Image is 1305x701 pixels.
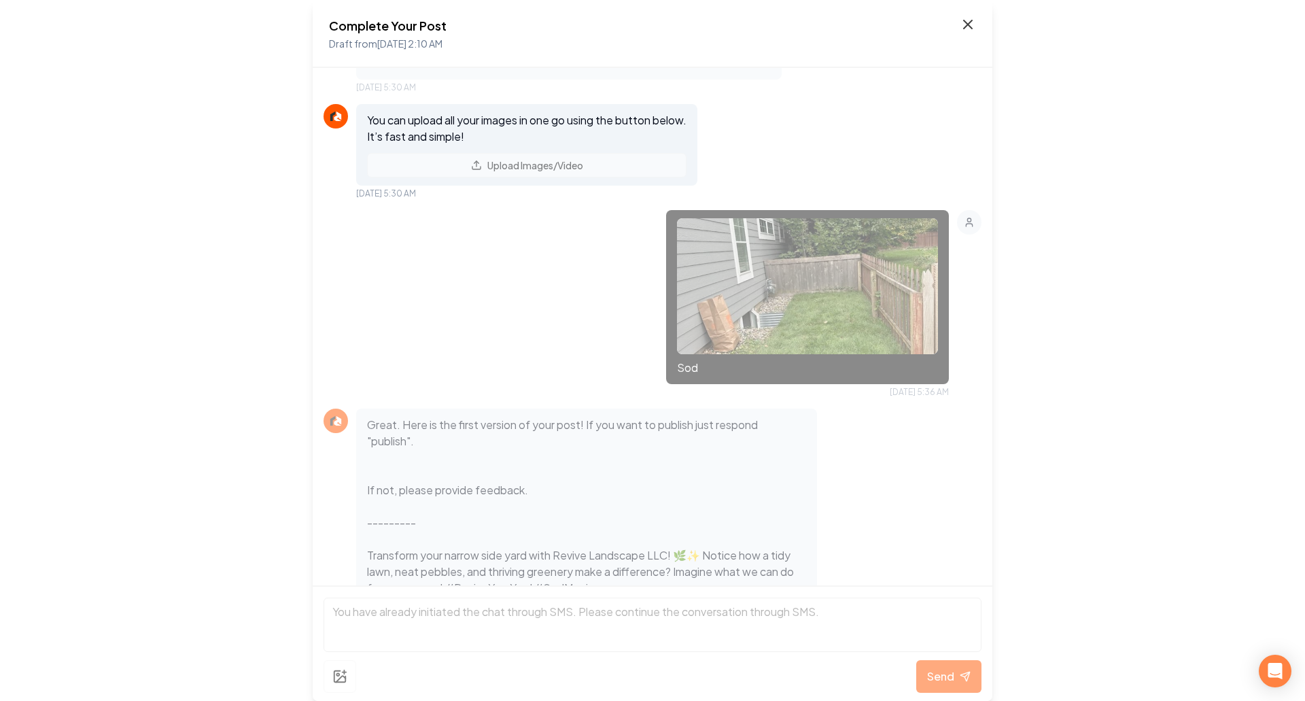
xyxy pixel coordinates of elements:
h2: Complete Your Post [329,16,447,35]
span: [DATE] 5:30 AM [356,82,416,93]
span: [DATE] 5:36 AM [890,387,949,398]
p: Great. Here is the first version of your post! If you want to publish just respond "publish". If ... [367,417,806,596]
span: [DATE] 5:30 AM [356,188,416,199]
img: Rebolt Logo [328,413,344,429]
p: Sod [677,360,938,376]
img: Rebolt Logo [328,108,344,124]
p: You can upload all your images in one go using the button below. It’s fast and simple! [367,112,686,145]
div: Open Intercom Messenger [1259,655,1291,687]
img: uploaded image [677,218,938,354]
span: Draft from [DATE] 2:10 AM [329,37,442,50]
